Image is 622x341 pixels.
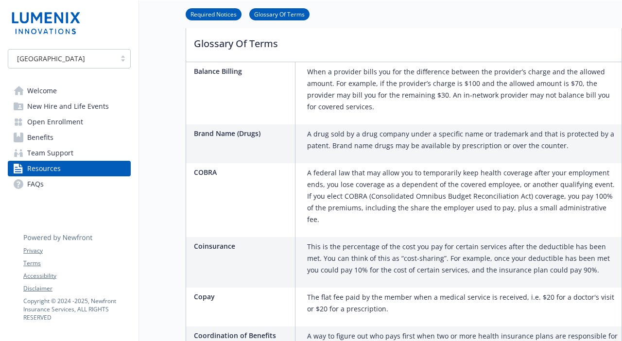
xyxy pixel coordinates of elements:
a: Welcome [8,83,131,99]
a: FAQs [8,176,131,192]
a: Glossary Of Terms [249,9,310,18]
p: Coordination of Benefits [194,330,291,341]
span: Benefits [27,130,53,145]
p: This is the percentage of the cost you pay for certain services after the deductible has been met... [307,241,618,276]
a: Privacy [23,246,130,255]
a: Required Notices [186,9,242,18]
p: The flat fee paid by the member when a medical service is received, i.e. $20 for a doctor's visit... [307,291,618,315]
p: Glossary Of Terms [186,23,622,59]
a: New Hire and Life Events [8,99,131,114]
p: Balance Billing [194,66,291,76]
p: When a provider bills you for the difference between the provider’s charge and the allowed amount... [307,66,618,113]
p: Copay [194,291,291,302]
span: [GEOGRAPHIC_DATA] [17,53,85,64]
a: Team Support [8,145,131,161]
a: Terms [23,259,130,268]
a: Open Enrollment [8,114,131,130]
p: COBRA [194,167,291,177]
span: New Hire and Life Events [27,99,109,114]
p: Brand Name (Drugs) [194,128,291,138]
p: A drug sold by a drug company under a specific name or trademark and that is protected by a paten... [307,128,618,152]
a: Accessibility [23,272,130,280]
a: Resources [8,161,131,176]
span: Open Enrollment [27,114,83,130]
span: Team Support [27,145,73,161]
span: FAQs [27,176,44,192]
p: Copyright © 2024 - 2025 , Newfront Insurance Services, ALL RIGHTS RESERVED [23,297,130,322]
p: A federal law that may allow you to temporarily keep health coverage after your employment ends, ... [307,167,618,225]
span: Welcome [27,83,57,99]
p: Coinsurance [194,241,291,251]
span: [GEOGRAPHIC_DATA] [13,53,111,64]
span: Resources [27,161,61,176]
a: Disclaimer [23,284,130,293]
a: Benefits [8,130,131,145]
